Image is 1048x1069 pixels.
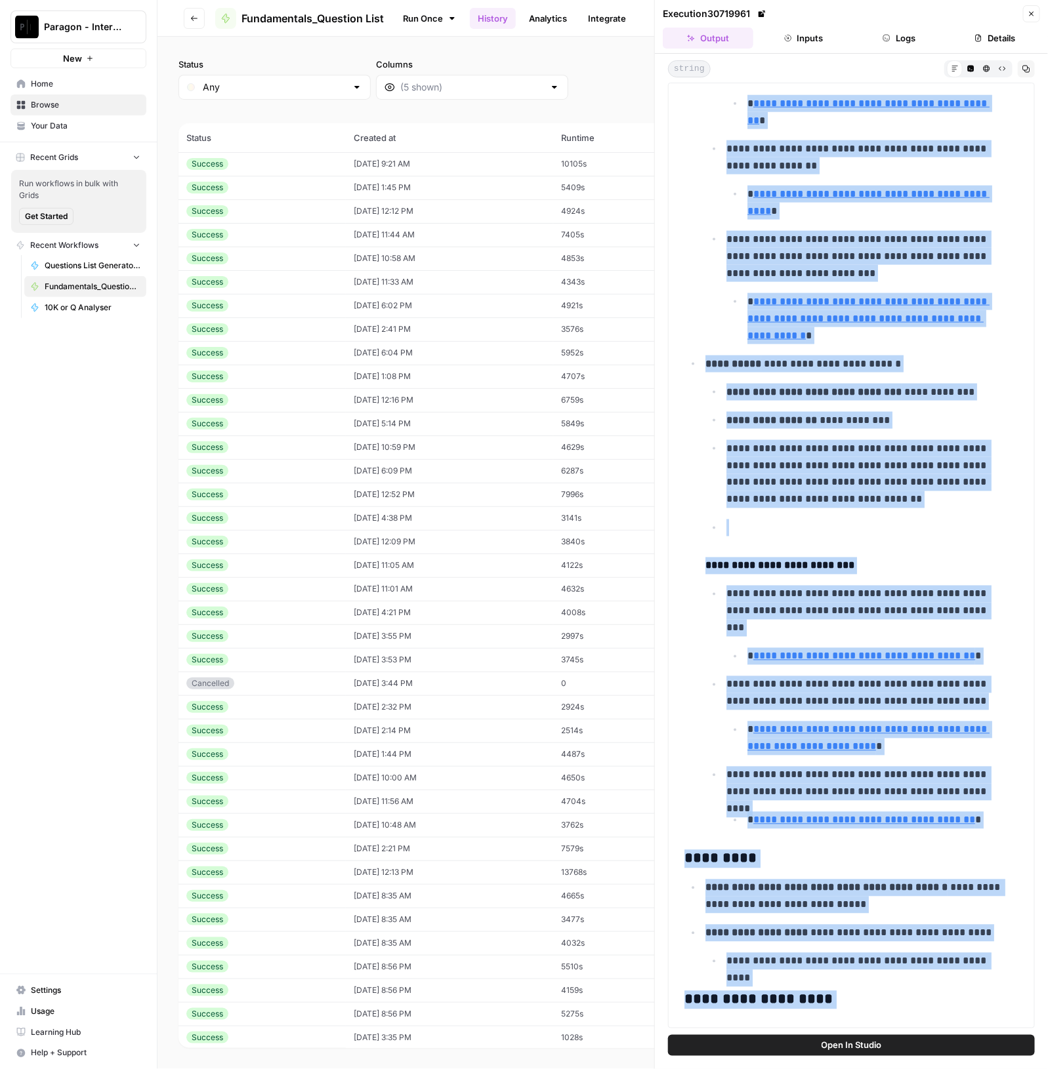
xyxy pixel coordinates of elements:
[553,766,683,790] td: 4650s
[10,1043,146,1064] button: Help + Support
[521,8,575,29] a: Analytics
[186,701,228,713] div: Success
[45,260,140,272] span: Questions List Generator 2.0
[186,323,228,335] div: Success
[186,961,228,973] div: Success
[346,978,553,1002] td: [DATE] 8:56 PM
[186,1032,228,1043] div: Success
[470,8,516,29] a: History
[10,148,146,167] button: Recent Grids
[186,819,228,831] div: Success
[346,294,553,317] td: [DATE] 6:02 PM
[186,512,228,524] div: Success
[19,208,73,225] button: Get Started
[186,252,228,264] div: Success
[186,772,228,784] div: Success
[346,317,553,341] td: [DATE] 2:41 PM
[25,211,68,222] span: Get Started
[553,884,683,908] td: 4665s
[186,984,228,996] div: Success
[30,151,78,163] span: Recent Grids
[186,866,228,878] div: Success
[553,199,683,223] td: 4924s
[346,813,553,837] td: [DATE] 10:48 AM
[400,81,544,94] input: (5 shown)
[346,908,553,931] td: [DATE] 8:35 AM
[822,1039,882,1052] span: Open In Studio
[44,20,123,33] span: Paragon - Internal Usage
[346,506,553,530] td: [DATE] 4:38 PM
[186,371,228,382] div: Success
[553,577,683,601] td: 4632s
[346,955,553,978] td: [DATE] 8:56 PM
[31,99,140,111] span: Browse
[186,441,228,453] div: Success
[10,49,146,68] button: New
[553,648,683,672] td: 3745s
[346,530,553,554] td: [DATE] 12:09 PM
[553,176,683,199] td: 5409s
[553,459,683,483] td: 6287s
[10,73,146,94] a: Home
[186,583,228,595] div: Success
[186,748,228,760] div: Success
[759,28,849,49] button: Inputs
[19,178,138,201] span: Run workflows in bulk with Grids
[553,223,683,247] td: 7405s
[186,914,228,925] div: Success
[346,554,553,577] td: [DATE] 11:05 AM
[186,843,228,855] div: Success
[553,695,683,719] td: 2924s
[668,60,711,77] span: string
[31,1005,140,1017] span: Usage
[31,1026,140,1038] span: Learning Hub
[186,182,228,193] div: Success
[31,1047,140,1059] span: Help + Support
[553,412,683,435] td: 5849s
[186,536,228,548] div: Success
[346,247,553,270] td: [DATE] 10:58 AM
[553,317,683,341] td: 3576s
[346,577,553,601] td: [DATE] 11:01 AM
[376,58,568,71] label: Columns
[346,601,553,624] td: [DATE] 4:21 PM
[10,115,146,136] a: Your Data
[553,294,683,317] td: 4921s
[31,120,140,132] span: Your Data
[346,388,553,412] td: [DATE] 12:16 PM
[668,1035,1035,1056] button: Open In Studio
[553,908,683,931] td: 3477s
[346,695,553,719] td: [DATE] 2:32 PM
[553,837,683,860] td: 7579s
[45,281,140,292] span: Fundamentals_Question List
[346,223,553,247] td: [DATE] 11:44 AM
[663,28,753,49] button: Output
[346,884,553,908] td: [DATE] 8:35 AM
[346,624,553,648] td: [DATE] 3:55 PM
[31,984,140,996] span: Settings
[186,1008,228,1020] div: Success
[186,559,228,571] div: Success
[186,158,228,170] div: Success
[346,176,553,199] td: [DATE] 1:45 PM
[186,725,228,736] div: Success
[186,465,228,477] div: Success
[553,624,683,648] td: 2997s
[553,388,683,412] td: 6759s
[346,766,553,790] td: [DATE] 10:00 AM
[178,100,1027,123] span: (242 records)
[31,78,140,90] span: Home
[186,937,228,949] div: Success
[10,235,146,255] button: Recent Workflows
[346,152,553,176] td: [DATE] 9:21 AM
[215,8,384,29] a: Fundamentals_Question List
[186,418,228,430] div: Success
[553,1026,683,1049] td: 1028s
[186,796,228,807] div: Success
[346,742,553,766] td: [DATE] 1:44 PM
[553,672,683,695] td: 0
[346,365,553,388] td: [DATE] 1:08 PM
[186,205,228,217] div: Success
[10,94,146,115] a: Browse
[186,394,228,406] div: Success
